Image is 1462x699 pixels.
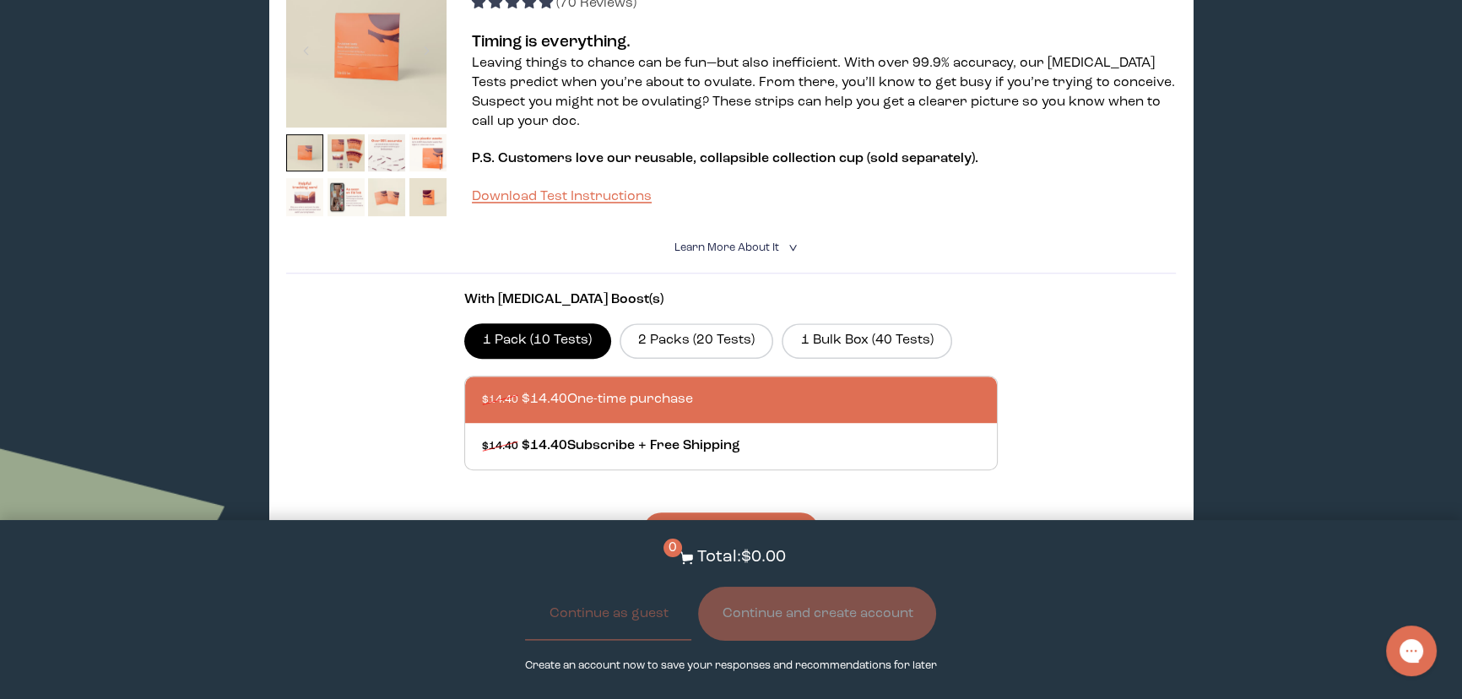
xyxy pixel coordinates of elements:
[663,539,682,557] span: 0
[472,54,1176,132] p: Leaving things to chance can be fun—but also inefficient. With over 99.9% accuracy, our [MEDICAL_...
[525,658,937,674] p: Create an account now to save your responses and recommendations for later
[783,243,799,252] i: <
[409,134,447,172] img: thumbnail image
[472,152,975,165] span: P.S. Customers love our reusable, collapsible collection cup (sold separately)
[368,134,406,172] img: thumbnail image
[1378,620,1445,682] iframe: Gorgias live chat messenger
[368,178,406,216] img: thumbnail image
[464,323,611,359] label: 1 Pack (10 Tests)
[472,190,652,203] a: Download Test Instructions
[328,178,365,216] img: thumbnail image
[286,178,324,216] img: thumbnail image
[525,587,691,641] button: Continue as guest
[464,290,998,310] p: With [MEDICAL_DATA] Boost(s)
[782,323,952,359] label: 1 Bulk Box (40 Tests)
[697,545,786,570] p: Total: $0.00
[328,134,365,172] img: thumbnail image
[674,242,779,253] span: Learn More About it
[286,134,324,172] img: thumbnail image
[975,152,978,165] span: .
[643,512,819,549] button: Add to Cart - $14.40
[620,323,774,359] label: 2 Packs (20 Tests)
[472,34,631,51] strong: Timing is everything.
[409,178,447,216] img: thumbnail image
[698,587,936,641] button: Continue and create account
[674,240,788,256] summary: Learn More About it <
